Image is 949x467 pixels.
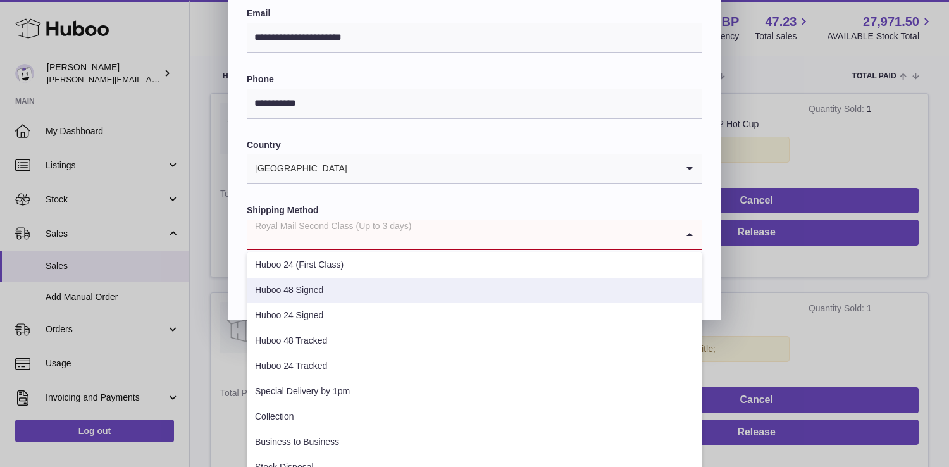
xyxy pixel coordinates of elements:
[247,154,702,184] div: Search for option
[247,328,702,354] li: Huboo 48 Tracked
[247,430,702,455] li: Business to Business
[247,73,702,85] label: Phone
[247,354,702,379] li: Huboo 24 Tracked
[247,220,702,250] div: Search for option
[247,154,348,183] span: [GEOGRAPHIC_DATA]
[348,154,677,183] input: Search for option
[247,204,702,216] label: Shipping Method
[247,379,702,404] li: Special Delivery by 1pm
[247,404,702,430] li: Collection
[247,8,702,20] label: Email
[247,220,677,249] input: Search for option
[247,278,702,303] li: Huboo 48 Signed
[247,303,702,328] li: Huboo 24 Signed
[247,139,702,151] label: Country
[247,252,702,278] li: Huboo 24 (First Class)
